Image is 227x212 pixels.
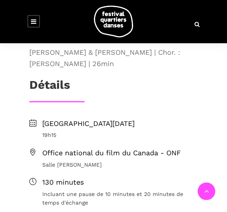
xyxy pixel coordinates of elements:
[29,47,198,70] span: [PERSON_NAME] & [PERSON_NAME] | Chor. : [PERSON_NAME] | 26min
[94,6,133,38] img: logo-fqd-med
[42,118,198,129] span: [GEOGRAPHIC_DATA][DATE]
[42,190,198,207] span: Incluant une pause de 10 minutes et 20 minutes de temps d'échange
[42,131,198,139] span: 19h15
[42,177,198,188] span: 130 minutes
[42,147,198,159] span: Office national du film du Canada - ONF
[29,78,70,97] h3: Détails
[42,160,198,169] span: Salle [PERSON_NAME]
